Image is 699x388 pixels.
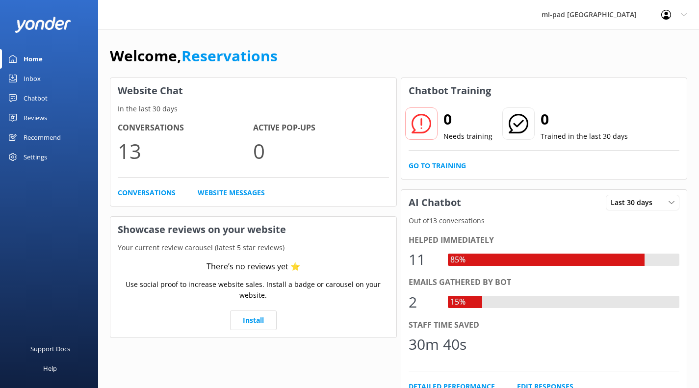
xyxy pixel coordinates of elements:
h2: 0 [541,107,628,131]
a: Website Messages [198,187,265,198]
p: Trained in the last 30 days [541,131,628,142]
h4: Conversations [118,122,253,134]
p: Needs training [443,131,492,142]
div: Chatbot [24,88,48,108]
h4: Active Pop-ups [253,122,388,134]
img: yonder-white-logo.png [15,17,71,33]
div: 30m 40s [409,333,466,356]
h3: Chatbot Training [401,78,498,103]
p: Use social proof to increase website sales. Install a badge or carousel on your website. [118,279,389,301]
a: Install [230,310,277,330]
p: In the last 30 days [110,103,396,114]
div: Staff time saved [409,319,680,332]
div: Help [43,359,57,378]
a: Go to Training [409,160,466,171]
div: 11 [409,248,438,271]
div: 85% [448,254,468,266]
a: Conversations [118,187,176,198]
div: Emails gathered by bot [409,276,680,289]
h2: 0 [443,107,492,131]
div: Recommend [24,128,61,147]
div: 15% [448,296,468,309]
div: Reviews [24,108,47,128]
p: 0 [253,134,388,167]
p: Your current review carousel (latest 5 star reviews) [110,242,396,253]
h1: Welcome, [110,44,278,68]
div: There’s no reviews yet ⭐ [207,260,300,273]
p: Out of 13 conversations [401,215,687,226]
a: Reservations [181,46,278,66]
h3: AI Chatbot [401,190,468,215]
div: Helped immediately [409,234,680,247]
div: Settings [24,147,47,167]
div: Inbox [24,69,41,88]
div: Home [24,49,43,69]
h3: Showcase reviews on your website [110,217,396,242]
span: Last 30 days [611,197,658,208]
div: 2 [409,290,438,314]
h3: Website Chat [110,78,396,103]
p: 13 [118,134,253,167]
div: Support Docs [30,339,70,359]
